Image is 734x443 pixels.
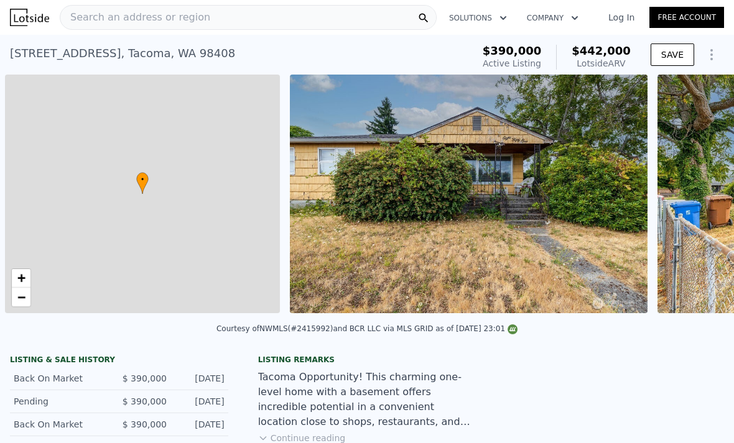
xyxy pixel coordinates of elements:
img: Lotside [10,9,49,26]
div: • [136,172,149,194]
span: + [17,270,26,286]
div: Courtesy of NWMLS (#2415992) and BCR LLC via MLS GRID as of [DATE] 23:01 [216,324,518,333]
div: Pending [14,395,109,408]
button: Solutions [439,7,517,29]
button: Show Options [699,42,724,67]
div: Back On Market [14,372,109,385]
span: − [17,289,26,304]
span: Search an address or region [60,10,210,25]
a: Zoom out [12,288,30,306]
div: Lotside ARV [572,57,631,70]
button: Company [517,7,588,29]
span: • [136,174,149,185]
div: Tacoma Opportunity! This charming one-level home with a basement offers incredible potential in a... [258,370,476,429]
img: Sale: 167380014 Parcel: 100625041 [290,75,648,313]
span: $442,000 [572,44,631,57]
span: $ 390,000 [123,419,167,429]
a: Zoom in [12,269,30,288]
span: $ 390,000 [123,396,167,406]
img: NWMLS Logo [508,324,518,334]
div: Back On Market [14,418,109,431]
div: [DATE] [177,395,225,408]
span: Active Listing [483,58,541,68]
span: $390,000 [483,44,542,57]
a: Free Account [649,7,724,28]
div: [STREET_ADDRESS] , Tacoma , WA 98408 [10,45,235,62]
div: [DATE] [177,418,225,431]
button: SAVE [651,43,694,66]
div: Listing remarks [258,355,476,365]
div: LISTING & SALE HISTORY [10,355,228,367]
span: $ 390,000 [123,373,167,383]
a: Log In [593,11,649,24]
div: [DATE] [177,372,225,385]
